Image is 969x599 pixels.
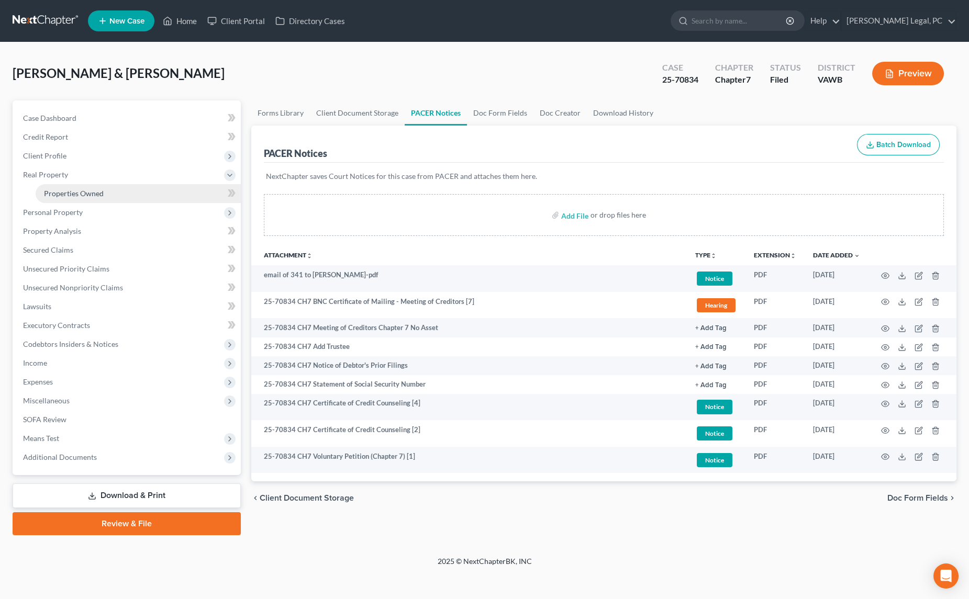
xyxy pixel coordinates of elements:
[23,264,109,273] span: Unsecured Priority Claims
[23,283,123,292] span: Unsecured Nonpriority Claims
[36,184,241,203] a: Properties Owned
[662,62,698,74] div: Case
[697,272,732,286] span: Notice
[533,100,587,126] a: Doc Creator
[745,337,805,356] td: PDF
[251,100,310,126] a: Forms Library
[264,251,313,259] a: Attachmentunfold_more
[887,494,956,502] button: Doc Form Fields chevron_right
[695,382,727,389] button: + Add Tag
[805,420,868,447] td: [DATE]
[876,140,931,149] span: Batch Download
[23,151,66,160] span: Client Profile
[23,208,83,217] span: Personal Property
[260,494,354,502] span: Client Document Storage
[23,415,66,424] span: SOFA Review
[23,358,47,367] span: Income
[251,356,687,375] td: 25-70834 CH7 Notice of Debtor's Prior Filings
[587,100,660,126] a: Download History
[872,62,944,85] button: Preview
[310,100,405,126] a: Client Document Storage
[251,447,687,473] td: 25-70834 CH7 Voluntary Petition (Chapter 7) [1]
[186,556,783,575] div: 2025 © NextChapterBK, INC
[805,356,868,375] td: [DATE]
[857,134,940,156] button: Batch Download
[770,62,801,74] div: Status
[770,74,801,86] div: Filed
[23,340,118,348] span: Codebtors Insiders & Notices
[251,420,687,447] td: 25-70834 CH7 Certificate of Credit Counseling [2]
[710,253,717,259] i: unfold_more
[15,410,241,429] a: SOFA Review
[805,337,868,356] td: [DATE]
[23,114,76,122] span: Case Dashboard
[251,394,687,421] td: 25-70834 CH7 Certificate of Credit Counseling [4]
[202,12,270,30] a: Client Portal
[109,17,144,25] span: New Case
[697,400,732,414] span: Notice
[746,74,751,84] span: 7
[790,253,796,259] i: unfold_more
[405,100,467,126] a: PACER Notices
[695,360,737,370] a: + Add Tag
[15,316,241,335] a: Executory Contracts
[15,259,241,278] a: Unsecured Priority Claims
[745,292,805,319] td: PDF
[805,447,868,473] td: [DATE]
[754,251,796,259] a: Extensionunfold_more
[715,74,753,86] div: Chapter
[23,132,68,141] span: Credit Report
[23,227,81,235] span: Property Analysis
[270,12,350,30] a: Directory Cases
[695,425,737,442] a: Notice
[44,189,104,198] span: Properties Owned
[251,375,687,394] td: 25-70834 CH7 Statement of Social Security Number
[745,420,805,447] td: PDF
[695,270,737,287] a: Notice
[23,396,70,405] span: Miscellaneous
[745,318,805,337] td: PDF
[695,398,737,415] a: Notice
[695,344,727,351] button: + Add Tag
[251,318,687,337] td: 25-70834 CH7 Meeting of Creditors Chapter 7 No Asset
[805,375,868,394] td: [DATE]
[745,356,805,375] td: PDF
[13,65,225,81] span: [PERSON_NAME] & [PERSON_NAME]
[692,11,787,30] input: Search by name...
[15,222,241,241] a: Property Analysis
[591,210,646,220] div: or drop files here
[23,321,90,330] span: Executory Contracts
[805,318,868,337] td: [DATE]
[695,451,737,469] a: Notice
[266,171,942,182] p: NextChapter saves Court Notices for this case from PACER and attaches them here.
[13,512,241,535] a: Review & File
[251,265,687,292] td: email of 341 to [PERSON_NAME]-pdf
[813,251,860,259] a: Date Added expand_more
[805,292,868,319] td: [DATE]
[264,147,327,160] div: PACER Notices
[662,74,698,86] div: 25-70834
[13,483,241,508] a: Download & Print
[23,170,68,179] span: Real Property
[805,394,868,421] td: [DATE]
[887,494,948,502] span: Doc Form Fields
[745,375,805,394] td: PDF
[818,62,855,74] div: District
[251,292,687,319] td: 25-70834 CH7 BNC Certificate of Mailing - Meeting of Creditors [7]
[251,494,260,502] i: chevron_left
[933,563,959,589] div: Open Intercom Messenger
[15,109,241,128] a: Case Dashboard
[697,426,732,440] span: Notice
[306,253,313,259] i: unfold_more
[23,377,53,386] span: Expenses
[745,394,805,421] td: PDF
[23,453,97,461] span: Additional Documents
[251,494,354,502] button: chevron_left Client Document Storage
[695,363,727,370] button: + Add Tag
[695,325,727,332] button: + Add Tag
[695,342,737,352] a: + Add Tag
[23,434,59,443] span: Means Test
[695,252,717,259] button: TYPEunfold_more
[805,12,840,30] a: Help
[695,297,737,314] a: Hearing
